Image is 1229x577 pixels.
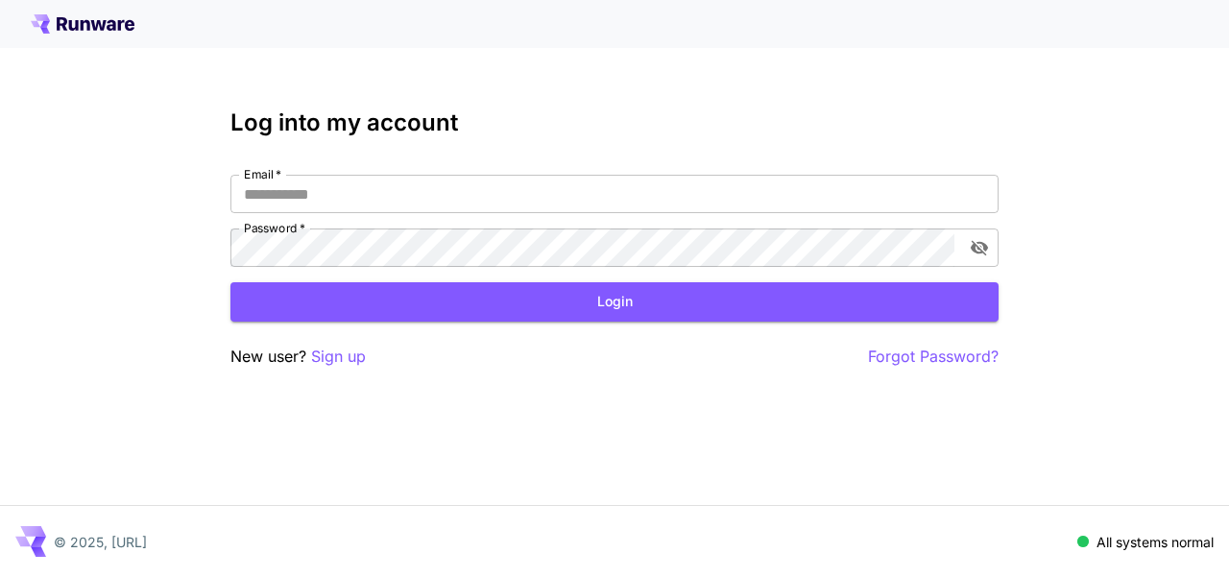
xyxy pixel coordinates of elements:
[244,166,281,182] label: Email
[230,109,999,136] h3: Log into my account
[311,345,366,369] button: Sign up
[230,345,366,369] p: New user?
[1096,532,1214,552] p: All systems normal
[868,345,999,369] button: Forgot Password?
[244,220,305,236] label: Password
[54,532,147,552] p: © 2025, [URL]
[962,230,997,265] button: toggle password visibility
[230,282,999,322] button: Login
